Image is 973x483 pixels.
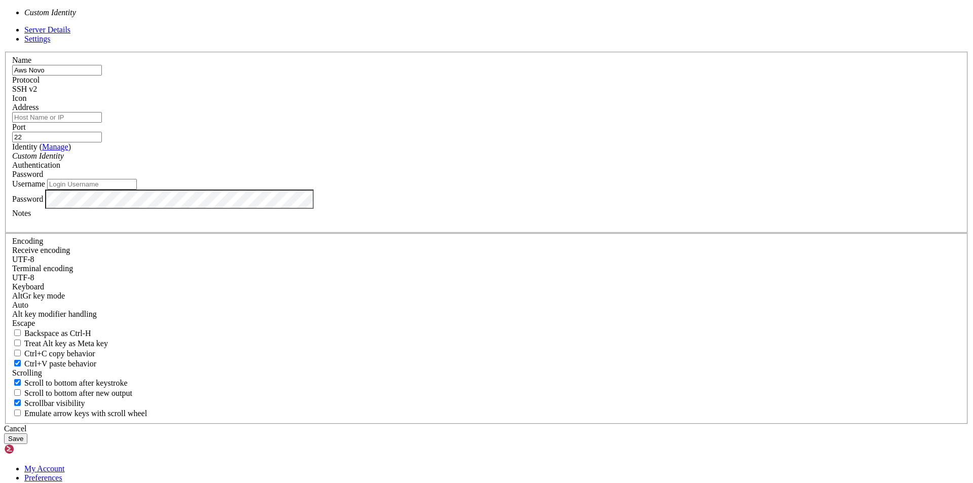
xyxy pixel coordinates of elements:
[12,132,102,142] input: Port Number
[12,359,96,368] label: Ctrl+V pastes if true, sends ^V to host if false. Ctrl+Shift+V sends ^V to host if true, pastes i...
[4,433,27,444] button: Save
[24,329,91,338] span: Backspace as Ctrl-H
[12,209,31,217] label: Notes
[12,85,961,94] div: SSH v2
[12,255,961,264] div: UTF-8
[12,255,34,264] span: UTF-8
[24,464,65,473] a: My Account
[12,85,37,93] span: SSH v2
[12,291,65,300] label: Set the expected encoding for data received from the host. If the encodings do not match, visual ...
[12,161,60,169] label: Authentication
[12,65,102,76] input: Server Name
[14,379,21,386] input: Scroll to bottom after keystroke
[12,389,132,397] label: Scroll to bottom after new output.
[24,389,132,397] span: Scroll to bottom after new output
[12,273,34,282] span: UTF-8
[14,399,21,406] input: Scrollbar visibility
[12,152,961,161] div: Custom Identity
[12,264,73,273] label: The default terminal encoding. ISO-2022 enables character map translations (like graphics maps). ...
[12,112,102,123] input: Host Name or IP
[12,246,70,254] label: Set the expected encoding for data received from the host. If the encodings do not match, visual ...
[40,142,71,151] span: ( )
[12,194,43,203] label: Password
[24,379,128,387] span: Scroll to bottom after keystroke
[12,301,28,309] span: Auto
[42,142,68,151] a: Manage
[12,301,961,310] div: Auto
[24,8,76,17] i: Custom Identity
[12,329,91,338] label: If true, the backspace should send BS ('\x08', aka ^H). Otherwise the backspace key should send '...
[12,103,39,112] label: Address
[24,359,96,368] span: Ctrl+V paste behavior
[12,409,147,418] label: When using the alternative screen buffer, and DECCKM (Application Cursor Keys) is active, mouse w...
[24,25,70,34] a: Server Details
[12,368,42,377] label: Scrolling
[14,340,21,346] input: Treat Alt key as Meta key
[12,152,64,160] i: Custom Identity
[12,76,40,84] label: Protocol
[12,379,128,387] label: Whether to scroll to the bottom on any keystroke.
[12,273,961,282] div: UTF-8
[14,389,21,396] input: Scroll to bottom after new output
[12,123,26,131] label: Port
[24,409,147,418] span: Emulate arrow keys with scroll wheel
[14,410,21,416] input: Emulate arrow keys with scroll wheel
[14,350,21,356] input: Ctrl+C copy behavior
[12,349,95,358] label: Ctrl-C copies if true, send ^C to host if false. Ctrl-Shift-C sends ^C to host if true, copies if...
[12,282,44,291] label: Keyboard
[12,319,961,328] div: Escape
[12,399,85,407] label: The vertical scrollbar mode.
[14,360,21,366] input: Ctrl+V paste behavior
[14,329,21,336] input: Backspace as Ctrl-H
[24,473,62,482] a: Preferences
[24,339,108,348] span: Treat Alt key as Meta key
[12,170,43,178] span: Password
[24,399,85,407] span: Scrollbar visibility
[12,179,45,188] label: Username
[12,94,26,102] label: Icon
[4,444,62,454] img: Shellngn
[12,319,35,327] span: Escape
[12,310,97,318] label: Controls how the Alt key is handled. Escape: Send an ESC prefix. 8-Bit: Add 128 to the typed char...
[12,142,71,151] label: Identity
[12,237,43,245] label: Encoding
[12,56,31,64] label: Name
[24,34,51,43] a: Settings
[12,170,961,179] div: Password
[4,424,969,433] div: Cancel
[12,339,108,348] label: Whether the Alt key acts as a Meta key or as a distinct Alt key.
[24,349,95,358] span: Ctrl+C copy behavior
[47,179,137,190] input: Login Username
